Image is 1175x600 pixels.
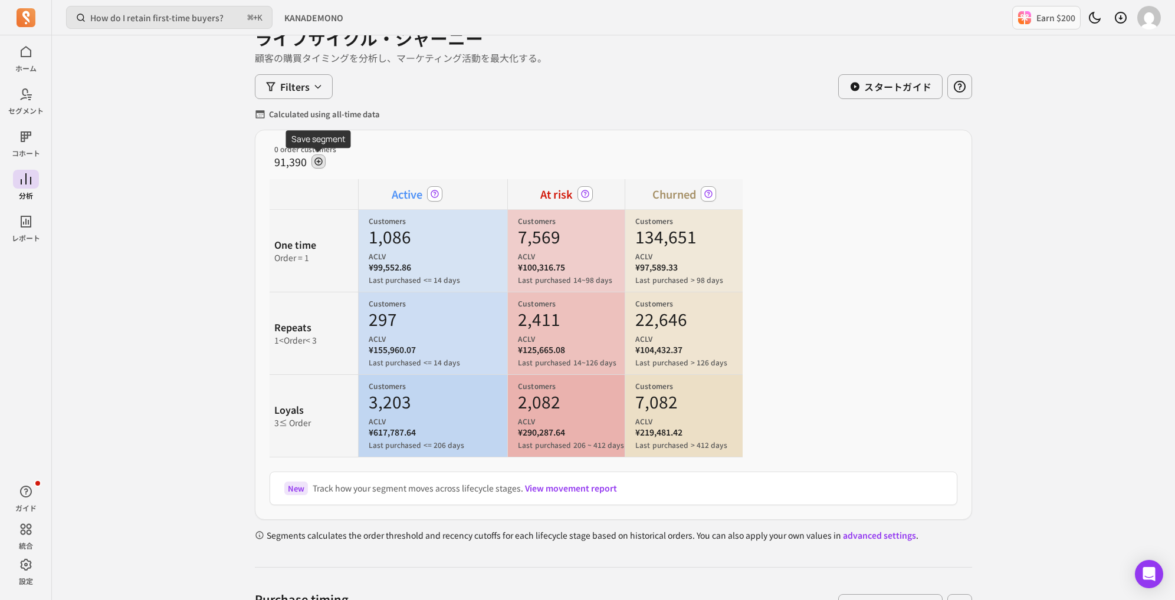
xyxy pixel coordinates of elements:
[274,238,353,252] p: One time
[518,275,571,285] p: Last purchased
[626,293,742,374] div: Customers22,646ACLV¥104,432.37Last purchased> 126 days
[843,529,916,541] a: advanced settings
[1083,6,1107,29] button: Toggle dark mode
[369,275,422,285] p: Last purchased
[635,426,742,438] p: ¥219,481.42
[518,226,624,261] div: 7,569
[274,144,738,154] p: 0 order customers
[518,308,624,344] div: 2,411
[1012,6,1081,29] button: Earn $200
[359,293,507,374] div: Customers297ACLV¥155,960.07Last purchased<= 14 days
[518,426,624,438] p: ¥290,287.64
[635,334,742,344] p: ACLV
[369,417,507,426] p: ACLV
[13,480,39,515] button: ガイド
[369,226,507,261] div: 1,086
[15,503,37,513] p: ガイド
[274,403,357,417] p: Loyals
[369,344,507,355] p: ¥155,960.07
[635,308,742,344] div: 22,646
[508,186,624,202] div: At risk
[358,179,475,209] td: Active
[369,334,507,344] p: ACLV
[424,440,464,450] p: <= 206 days
[573,275,612,285] p: 14~98 days
[573,358,616,367] p: 14~126 days
[19,541,33,550] p: 統合
[255,51,972,65] p: 顧客の購買タイミングを分析し、マーケティング活動を最大化する。
[284,482,308,496] span: New
[280,80,310,94] span: Filters
[691,358,727,367] p: > 126 days
[525,482,617,494] a: View movement report
[518,417,624,426] p: ACLV
[12,149,40,158] p: コホート
[518,261,624,273] p: ¥100,316.75
[626,186,742,202] div: Churned
[424,275,460,285] p: <= 14 days
[369,308,507,344] div: 297
[635,261,742,273] p: ¥97,589.33
[359,210,507,291] div: Customers1,086ACLV¥99,552.86Last purchased<= 14 days
[518,344,624,355] p: ¥125,665.08
[66,6,273,29] button: How do I retain first-time buyers?⌘+K
[369,299,507,308] p: Customers
[247,11,254,25] kbd: ⌘
[424,358,460,367] p: <= 14 days
[1135,560,1163,588] div: Open Intercom Messenger
[518,391,624,426] div: 2,082
[691,440,727,450] p: > 412 days
[8,106,44,116] p: セグメント
[1137,6,1161,29] img: avatar
[508,375,624,456] div: Customers2,082ACLV¥290,287.64Last purchased206 ~ 412 days
[626,210,742,291] div: Customers134,651ACLV¥97,589.33Last purchased> 98 days
[635,226,742,261] div: 134,651
[518,358,571,367] p: Last purchased
[369,261,507,273] p: ¥99,552.86
[90,12,224,24] p: How do I retain first-time buyers?
[508,293,624,374] div: Customers2,411ACLV¥125,665.08Last purchased14~126 days
[635,216,742,226] p: Customers
[573,440,624,450] p: 206 ~ 412 days
[518,299,624,308] p: Customers
[635,358,688,367] p: Last purchased
[258,14,262,23] kbd: K
[369,426,507,438] p: ¥617,787.64
[284,12,343,24] span: KANADEMONO
[255,74,333,99] button: Filters
[635,252,742,261] p: ACLV
[635,275,688,285] p: Last purchased
[635,299,742,308] p: Customers
[518,381,624,391] p: Customers
[635,381,742,391] p: Customers
[518,216,624,226] p: Customers
[1036,12,1075,24] p: Earn $200
[518,252,624,261] p: ACLV
[864,80,931,94] p: スタートガイド
[518,334,624,344] p: ACLV
[691,275,723,285] p: > 98 days
[626,375,742,456] div: Customers7,082ACLV¥219,481.42Last purchased> 412 days
[313,482,617,494] p: Track how your segment moves across lifecycle stages.
[274,334,357,346] p: 1 < Order < 3
[359,375,507,456] div: Customers3,203ACLV¥617,787.64Last purchased<= 206 days
[274,252,353,263] p: Order = 1
[518,440,571,450] p: Last purchased
[635,417,742,426] p: ACLV
[508,210,624,291] div: Customers7,569ACLV¥100,316.75Last purchased14~98 days
[635,391,742,426] div: 7,082
[19,191,33,200] p: 分析
[12,233,40,243] p: レポート
[15,64,37,73] p: ホーム
[369,358,422,367] p: Last purchased
[255,27,972,48] h1: ライフサイクル・ジャーニー
[369,381,507,391] p: Customers
[838,74,943,99] button: スタートガイド
[274,320,357,334] p: Repeats
[269,108,380,120] p: Calculated using all-time data
[248,11,262,24] span: +
[369,440,422,450] p: Last purchased
[369,252,507,261] p: ACLV
[369,216,507,226] p: Customers
[277,7,350,28] button: KANADEMONO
